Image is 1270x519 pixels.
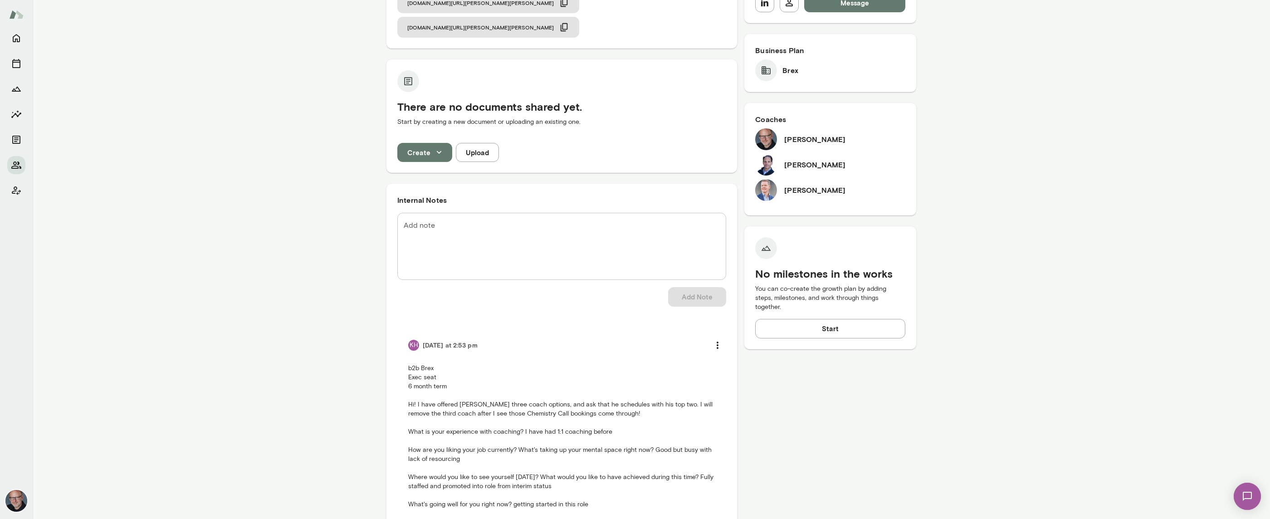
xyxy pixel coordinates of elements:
[7,156,25,174] button: Members
[7,29,25,47] button: Home
[755,45,905,56] h6: Business Plan
[7,131,25,149] button: Documents
[423,341,478,350] h6: [DATE] at 2:53 pm
[9,6,24,23] img: Mento
[456,143,499,162] button: Upload
[7,181,25,200] button: Client app
[784,185,845,196] h6: [PERSON_NAME]
[755,128,777,150] img: Nick Gould
[397,195,726,206] h6: Internal Notes
[7,54,25,73] button: Sessions
[755,266,905,281] h5: No milestones in the works
[755,284,905,312] p: You can co-create the growth plan by adding steps, milestones, and work through things together.
[708,336,727,355] button: more
[755,154,777,176] img: Jeremy Shane
[397,17,579,38] button: [DOMAIN_NAME][URL][PERSON_NAME][PERSON_NAME]
[784,134,845,145] h6: [PERSON_NAME]
[7,80,25,98] button: Growth Plan
[755,114,905,125] h6: Coaches
[7,105,25,123] button: Insights
[755,179,777,201] img: Matt Lane
[5,490,27,512] img: Nick Gould
[784,159,845,170] h6: [PERSON_NAME]
[408,340,419,351] div: KH
[397,99,726,114] h5: There are no documents shared yet.
[397,143,452,162] button: Create
[782,65,798,76] h6: Brex
[755,319,905,338] button: Start
[407,24,554,31] span: [DOMAIN_NAME][URL][PERSON_NAME][PERSON_NAME]
[397,118,726,127] p: Start by creating a new document or uploading an existing one.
